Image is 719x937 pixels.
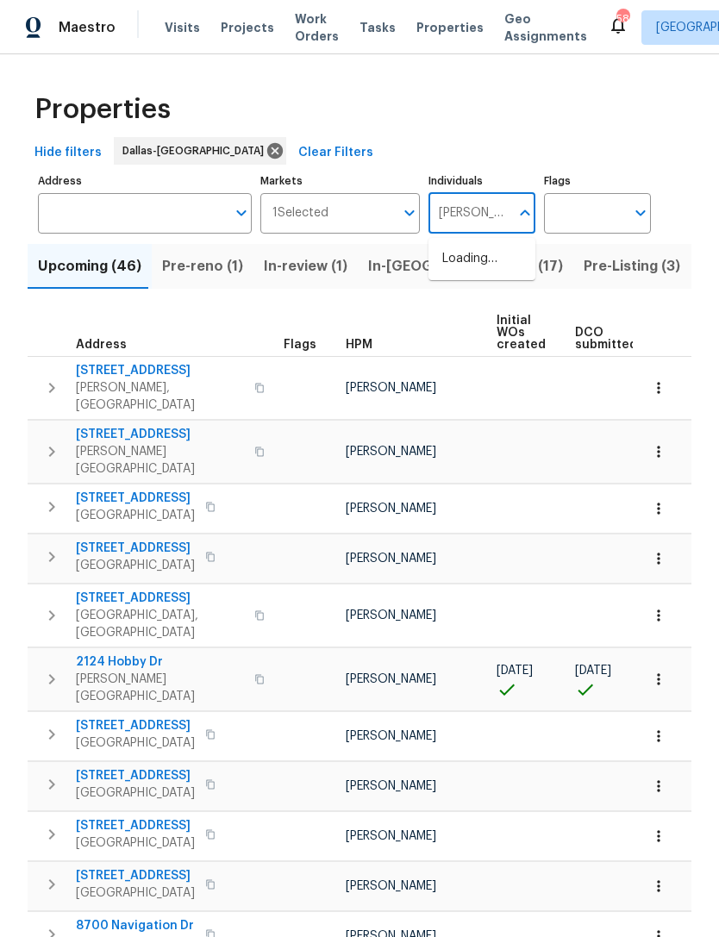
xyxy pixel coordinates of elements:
span: [GEOGRAPHIC_DATA] [76,784,195,802]
span: [STREET_ADDRESS] [76,767,195,784]
label: Individuals [428,176,535,186]
span: [GEOGRAPHIC_DATA], [GEOGRAPHIC_DATA] [76,607,244,641]
span: [GEOGRAPHIC_DATA] [76,507,195,524]
span: [PERSON_NAME] [346,382,436,394]
span: [PERSON_NAME], [GEOGRAPHIC_DATA] [76,379,244,414]
span: 2124 Hobby Dr [76,653,244,671]
span: Work Orders [295,10,339,45]
span: Maestro [59,19,116,36]
span: [GEOGRAPHIC_DATA] [76,557,195,574]
span: [STREET_ADDRESS] [76,590,244,607]
span: Initial WOs created [497,315,546,351]
span: DCO submitted [575,327,637,351]
label: Flags [544,176,651,186]
span: Properties [34,101,171,118]
span: [PERSON_NAME] [346,673,436,685]
span: [PERSON_NAME] [346,830,436,842]
span: [PERSON_NAME] [346,730,436,742]
button: Close [513,201,537,225]
span: Dallas-[GEOGRAPHIC_DATA] [122,142,271,159]
span: [STREET_ADDRESS] [76,867,195,884]
span: Projects [221,19,274,36]
span: [STREET_ADDRESS] [76,817,195,834]
span: Visits [165,19,200,36]
button: Open [628,201,653,225]
span: In-[GEOGRAPHIC_DATA] (17) [368,254,563,278]
span: [STREET_ADDRESS] [76,362,244,379]
span: [PERSON_NAME] [346,880,436,892]
span: Properties [416,19,484,36]
span: Tasks [359,22,396,34]
button: Open [229,201,253,225]
span: Pre-Listing (3) [584,254,680,278]
span: [PERSON_NAME] [346,503,436,515]
span: [GEOGRAPHIC_DATA] [76,734,195,752]
span: [STREET_ADDRESS] [76,717,195,734]
span: [STREET_ADDRESS] [76,540,195,557]
span: [GEOGRAPHIC_DATA] [76,834,195,852]
span: [STREET_ADDRESS] [76,490,195,507]
span: [GEOGRAPHIC_DATA] [76,884,195,902]
label: Markets [260,176,421,186]
div: 58 [616,10,628,28]
span: [PERSON_NAME][GEOGRAPHIC_DATA] [76,671,244,705]
label: Address [38,176,252,186]
div: Loading… [428,238,535,280]
span: [STREET_ADDRESS] [76,426,244,443]
div: Dallas-[GEOGRAPHIC_DATA] [114,137,286,165]
span: 8700 Navigation Dr [76,917,195,934]
span: Pre-reno (1) [162,254,243,278]
input: Search ... [428,193,510,234]
span: [DATE] [575,665,611,677]
span: [DATE] [497,665,533,677]
span: HPM [346,339,372,351]
span: Flags [284,339,316,351]
span: [PERSON_NAME] [346,446,436,458]
button: Hide filters [28,137,109,169]
span: Hide filters [34,142,102,164]
span: Geo Assignments [504,10,587,45]
span: Address [76,339,127,351]
span: Clear Filters [298,142,373,164]
span: Upcoming (46) [38,254,141,278]
button: Open [397,201,422,225]
span: [PERSON_NAME] [346,780,436,792]
span: [PERSON_NAME] [346,553,436,565]
span: 1 Selected [272,206,328,221]
span: [PERSON_NAME] [346,609,436,622]
span: [PERSON_NAME][GEOGRAPHIC_DATA] [76,443,244,478]
button: Clear Filters [291,137,380,169]
span: In-review (1) [264,254,347,278]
